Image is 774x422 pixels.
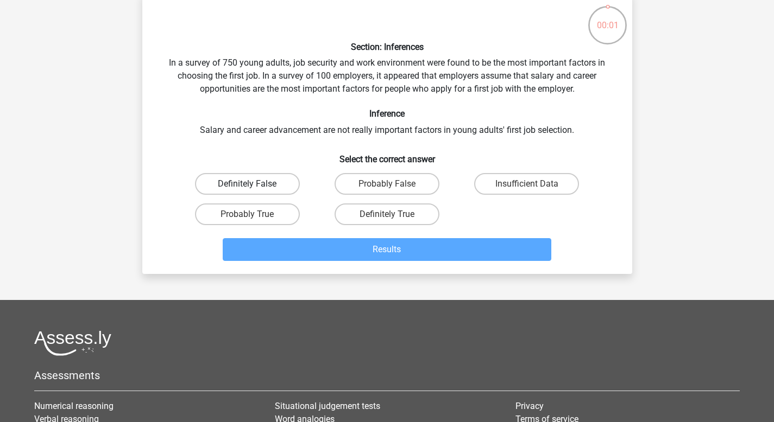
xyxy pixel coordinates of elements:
[147,1,628,265] div: In a survey of 750 young adults, job security and work environment were found to be the most impo...
[195,203,300,225] label: Probably True
[195,173,300,195] label: Definitely False
[34,369,740,382] h5: Assessments
[34,401,114,411] a: Numerical reasoning
[515,401,544,411] a: Privacy
[223,238,551,261] button: Results
[335,203,439,225] label: Definitely True
[275,401,380,411] a: Situational judgement tests
[34,330,111,356] img: Assessly logo
[160,145,615,164] h6: Select the correct answer
[160,42,615,52] h6: Section: Inferences
[474,173,579,195] label: Insufficient Data
[335,173,439,195] label: Probably False
[587,5,628,32] div: 00:01
[160,108,615,119] h6: Inference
